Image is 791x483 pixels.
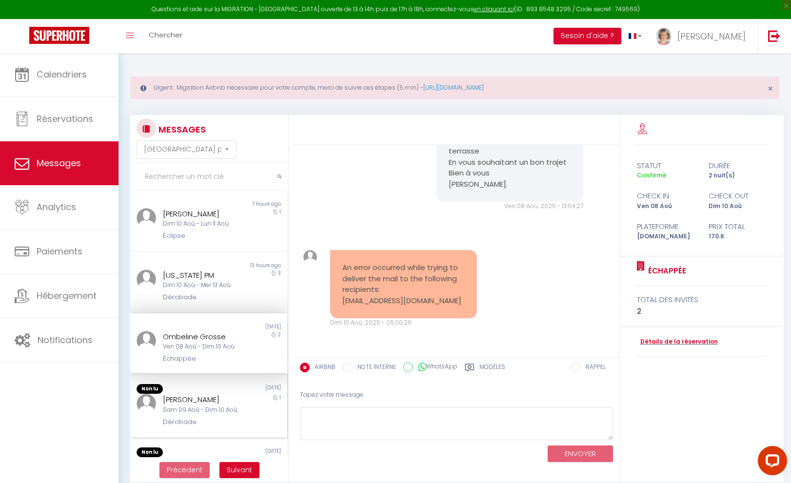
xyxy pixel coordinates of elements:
[278,331,281,338] span: 2
[29,27,89,44] img: Super Booking
[37,290,97,302] span: Hébergement
[159,462,210,479] button: Previous
[310,363,336,373] label: AIRBNB
[279,457,281,464] span: 1
[474,5,514,13] a: en cliquant ici
[702,160,774,172] div: durée
[630,160,702,172] div: statut
[37,68,87,80] span: Calendriers
[137,394,156,413] img: ...
[137,331,156,350] img: ...
[630,202,702,211] div: Ven 08 Aoû
[219,462,259,479] button: Next
[163,417,242,427] div: Dérobade
[163,331,242,343] div: Ombeline Grosse
[130,163,288,191] input: Rechercher un mot clé
[163,281,242,290] div: Dim 10 Aoû - Mer 13 Aoû
[163,354,242,364] div: Échappée
[637,306,768,317] div: 2
[630,232,702,241] div: [DOMAIN_NAME]
[163,457,242,469] div: [PERSON_NAME]
[353,363,396,373] label: NOTE INTERNE
[163,219,242,229] div: Dim 10 Aoû - Lun 11 Aoû
[163,342,242,351] div: Ven 08 Aoû - Dim 10 Aoû
[702,221,774,232] div: Prix total
[163,270,242,281] div: [US_STATE] PM
[37,157,81,169] span: Messages
[209,262,287,270] div: 13 hours ago
[637,337,718,347] a: Détails de la réservation
[38,334,93,346] span: Notifications
[581,363,606,373] label: RAPPEL
[137,270,156,289] img: ...
[702,202,774,211] div: Dim 10 Aoû
[37,201,76,213] span: Analytics
[423,83,484,92] a: [URL][DOMAIN_NAME]
[630,221,702,232] div: Plateforme
[163,406,242,415] div: Sam 09 Aoû - Dim 10 Aoû
[137,457,156,477] img: ...
[554,28,621,44] button: Besoin d'aide ?
[137,384,163,394] span: Non lu
[637,171,666,179] span: Confirmé
[630,190,702,202] div: check in
[137,447,163,457] span: Non lu
[279,394,281,401] span: 1
[209,447,287,457] div: [DATE]
[768,82,773,95] span: ×
[37,113,93,125] span: Réservations
[279,208,281,215] span: 1
[303,250,317,264] img: ...
[768,30,780,42] img: logout
[677,30,746,42] span: [PERSON_NAME]
[342,262,465,306] pre: An error occurred while trying to deliver the mail to the following recipients: [EMAIL_ADDRESS][D...
[227,465,252,475] span: Suivant
[163,231,242,241] div: Éclipse
[702,190,774,202] div: check out
[645,265,686,277] a: Échappée
[702,232,774,241] div: 170.6
[750,442,791,483] iframe: LiveChat chat widget
[163,292,242,302] div: Dérobade
[278,270,281,277] span: 3
[702,171,774,180] div: 2 nuit(s)
[130,77,779,99] div: Urgent : Migration Airbnb nécessaire pour votre compte, merci de suivre ces étapes (5 min) -
[479,363,505,375] label: Modèles
[163,208,242,220] div: [PERSON_NAME]
[436,202,583,211] div: Ven 08 Aoû. 2025 - 13:54:27
[37,245,82,257] span: Paiements
[300,383,613,407] div: Tapez votre message
[330,318,477,328] div: Dim 10 Aoû. 2025 - 05:00:26
[149,30,182,40] span: Chercher
[209,323,287,331] div: [DATE]
[209,384,287,394] div: [DATE]
[167,465,202,475] span: Précédent
[768,84,773,93] button: Close
[137,208,156,228] img: ...
[209,200,287,208] div: 7 hours ago
[156,118,206,140] h3: MESSAGES
[649,19,758,53] a: ... [PERSON_NAME]
[163,394,242,406] div: [PERSON_NAME]
[637,294,768,306] div: total des invités
[413,362,457,373] label: WhatsApp
[141,19,190,53] a: Chercher
[548,445,613,463] button: ENVOYER
[656,28,671,46] img: ...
